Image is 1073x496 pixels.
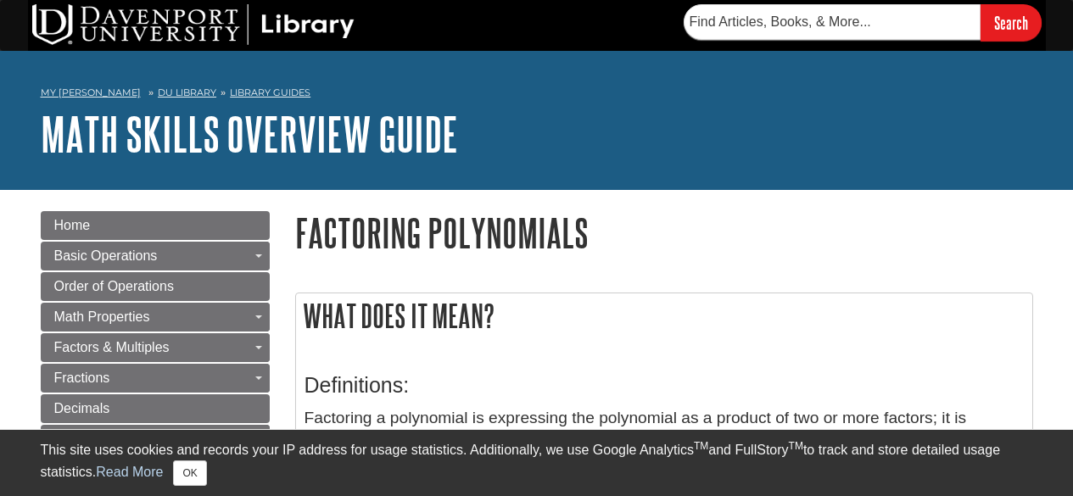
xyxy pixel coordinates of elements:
a: Math Skills Overview Guide [41,108,458,160]
span: Math Properties [54,309,150,324]
a: Math Properties [41,303,270,332]
span: Factors & Multiples [54,340,170,354]
p: Factoring a polynomial is expressing the polynomial as a product of two or more factors; it is so... [305,406,1024,455]
a: Percents [41,425,270,454]
h3: Definitions: [305,373,1024,398]
input: Find Articles, Books, & More... [684,4,981,40]
a: Factors & Multiples [41,333,270,362]
a: DU Library [158,86,216,98]
button: Close [173,460,206,486]
h1: Factoring Polynomials [295,211,1033,254]
span: Home [54,218,91,232]
a: Order of Operations [41,272,270,301]
nav: breadcrumb [41,81,1033,109]
a: My [PERSON_NAME] [41,86,141,100]
img: DU Library [32,4,355,45]
span: Fractions [54,371,110,385]
span: Decimals [54,401,110,415]
a: Decimals [41,394,270,423]
a: Home [41,211,270,240]
a: Basic Operations [41,242,270,270]
span: Order of Operations [54,279,174,293]
div: This site uses cookies and records your IP address for usage statistics. Additionally, we use Goo... [41,440,1033,486]
a: Library Guides [230,86,310,98]
span: Basic Operations [54,248,158,263]
sup: TM [789,440,803,452]
form: Searches DU Library's articles, books, and more [684,4,1042,41]
a: Read More [96,465,163,479]
h2: What does it mean? [296,293,1032,338]
input: Search [981,4,1042,41]
a: Fractions [41,364,270,393]
sup: TM [694,440,708,452]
